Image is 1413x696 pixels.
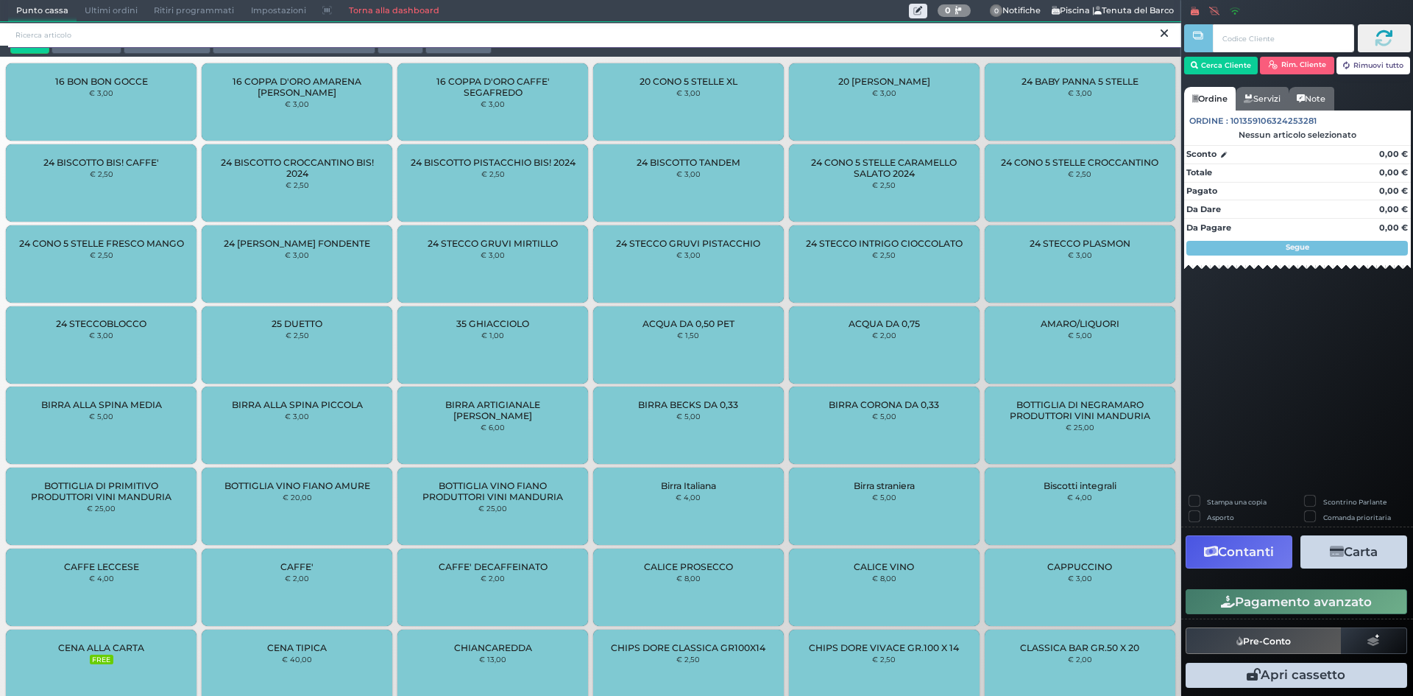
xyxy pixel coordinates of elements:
small: € 25,00 [87,504,116,513]
button: Apri cassetto [1186,663,1407,688]
span: 24 CONO 5 STELLE CROCCANTINO [1001,157,1158,168]
span: Ritiri programmati [146,1,242,21]
span: 24 BABY PANNA 5 STELLE [1021,76,1138,87]
small: € 4,00 [676,493,701,502]
a: Note [1289,87,1334,110]
small: € 3,00 [89,88,113,97]
span: BOTTIGLIA DI NEGRAMARO PRODUTTORI VINI MANDURIA [996,399,1162,421]
small: € 20,00 [283,493,312,502]
small: € 2,00 [872,331,896,340]
small: € 13,00 [479,655,506,664]
span: CAFFE' [280,561,314,572]
span: 24 [PERSON_NAME] FONDENTE [224,238,370,249]
small: € 3,00 [481,250,505,259]
span: 20 [PERSON_NAME] [838,76,930,87]
small: € 1,00 [481,331,504,340]
span: CALICE VINO [854,561,914,572]
small: € 3,00 [285,412,309,421]
span: Birra straniera [854,480,915,491]
small: € 5,00 [676,412,701,421]
span: CAFFE LECCESE [64,561,139,572]
span: 35 GHIACCIOLO [456,318,529,329]
span: 16 COPPA D'ORO CAFFE' SEGAFREDO [410,76,576,98]
span: Ordine : [1189,115,1228,127]
span: CAPPUCCINO [1047,561,1112,572]
button: Rim. Cliente [1260,57,1334,74]
span: 25 DUETTO [272,318,322,329]
small: € 3,00 [676,169,701,178]
span: 24 STECCOBLOCCO [56,318,146,329]
small: € 5,00 [89,412,113,421]
a: Servizi [1236,87,1289,110]
small: € 4,00 [89,574,114,583]
span: 24 STECCO GRUVI PISTACCHIO [616,238,760,249]
a: Torna alla dashboard [340,1,447,21]
small: € 2,00 [1068,655,1092,664]
span: CAFFE' DECAFFEINATO [439,561,548,572]
strong: Pagato [1186,186,1217,196]
button: Rimuovi tutto [1336,57,1411,74]
small: € 3,00 [285,250,309,259]
button: Pre-Conto [1186,628,1342,654]
label: Scontrino Parlante [1323,497,1387,507]
input: Ricerca articolo [8,22,1181,48]
strong: 0,00 € [1379,167,1408,177]
small: € 8,00 [676,574,701,583]
small: € 2,50 [872,655,896,664]
input: Codice Cliente [1213,24,1353,52]
span: BOTTIGLIA DI PRIMITIVO PRODUTTORI VINI MANDURIA [18,480,184,502]
span: CENA ALLA CARTA [58,642,144,653]
span: ACQUA DA 0,50 PET [642,318,734,329]
span: BOTTIGLIA VINO FIANO PRODUTTORI VINI MANDURIA [410,480,576,502]
small: € 3,00 [676,250,701,259]
strong: Totale [1186,167,1212,177]
span: BIRRA CORONA DA 0,33 [829,399,939,410]
span: Biscotti integrali [1044,480,1116,491]
small: € 2,50 [90,169,113,178]
span: 0 [990,4,1003,18]
button: Carta [1300,535,1407,569]
span: CHIPS DORE CLASSICA GR100X14 [611,642,765,653]
span: 24 STECCO INTRIGO CIOCCOLATO [806,238,963,249]
label: Stampa una copia [1207,497,1267,507]
small: € 6,00 [481,423,505,432]
span: BIRRA ARTIGIANALE [PERSON_NAME] [410,399,576,421]
small: € 3,00 [481,99,505,108]
strong: Da Dare [1186,204,1221,214]
span: Ultimi ordini [77,1,146,21]
span: BIRRA BECKS DA 0,33 [638,399,738,410]
strong: Segue [1286,242,1309,252]
small: € 40,00 [282,655,312,664]
small: € 2,50 [872,180,896,189]
small: € 2,50 [90,250,113,259]
strong: Da Pagare [1186,222,1231,233]
small: € 3,00 [676,88,701,97]
small: € 2,50 [286,180,309,189]
small: € 3,00 [1068,88,1092,97]
span: 24 STECCO PLASMON [1030,238,1130,249]
small: € 1,50 [677,331,699,340]
span: Punto cassa [8,1,77,21]
span: 24 CONO 5 STELLE FRESCO MANGO [19,238,184,249]
label: Asporto [1207,513,1234,522]
small: € 3,00 [1068,574,1092,583]
button: Pagamento avanzato [1186,589,1407,614]
button: Contanti [1186,535,1292,569]
span: CHIPS DORE VIVACE GR.100 X 14 [809,642,959,653]
strong: 0,00 € [1379,186,1408,196]
span: 20 CONO 5 STELLE XL [640,76,737,87]
span: 24 BISCOTTO BIS! CAFFE' [43,157,159,168]
span: Impostazioni [243,1,314,21]
small: € 25,00 [1066,423,1094,432]
b: 0 [945,5,951,15]
span: 24 CONO 5 STELLE CARAMELLO SALATO 2024 [801,157,967,179]
span: 101359106324253281 [1230,115,1317,127]
small: € 2,00 [285,574,309,583]
small: € 25,00 [478,504,507,513]
strong: 0,00 € [1379,204,1408,214]
span: AMARO/LIQUORI [1041,318,1119,329]
span: 16 COPPA D'ORO AMARENA [PERSON_NAME] [214,76,380,98]
span: BIRRA ALLA SPINA PICCOLA [232,399,363,410]
button: Cerca Cliente [1184,57,1258,74]
a: Ordine [1184,87,1236,110]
